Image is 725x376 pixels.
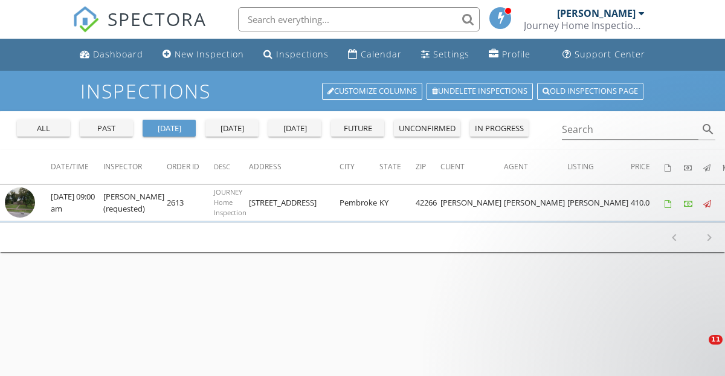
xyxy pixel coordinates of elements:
[631,161,650,172] span: Price
[259,44,333,66] a: Inspections
[5,187,35,218] img: streetview
[684,335,713,364] iframe: Intercom live chat
[416,184,440,221] td: 42266
[51,161,89,172] span: Date/Time
[72,6,99,33] img: The Best Home Inspection Software - Spectora
[470,120,529,137] button: in progress
[340,150,379,184] th: City: Not sorted.
[249,184,340,221] td: [STREET_ADDRESS]
[340,184,379,221] td: Pembroke
[322,83,422,100] a: Customize Columns
[22,123,65,135] div: all
[143,120,196,137] button: [DATE]
[108,6,207,31] span: SPECTORA
[103,161,142,172] span: Inspector
[147,123,191,135] div: [DATE]
[575,48,645,60] div: Support Center
[504,184,567,221] td: [PERSON_NAME]
[427,83,533,100] a: Undelete inspections
[440,184,504,221] td: [PERSON_NAME]
[567,161,594,172] span: Listing
[379,184,416,221] td: KY
[167,161,199,172] span: Order ID
[504,150,567,184] th: Agent: Not sorted.
[562,120,698,140] input: Search
[537,83,643,100] a: Old inspections page
[631,184,665,221] td: 410.0
[379,150,416,184] th: State: Not sorted.
[504,161,528,172] span: Agent
[158,44,249,66] a: New Inspection
[416,44,474,66] a: Settings
[336,123,379,135] div: future
[475,123,524,135] div: in progress
[709,335,723,345] span: 11
[394,120,460,137] button: unconfirmed
[51,184,103,221] td: [DATE] 09:00 am
[379,161,401,172] span: State
[167,184,214,221] td: 2613
[80,120,133,137] button: past
[484,44,535,66] a: Profile
[175,48,244,60] div: New Inspection
[268,120,321,137] button: [DATE]
[103,184,167,221] td: [PERSON_NAME] (requested)
[631,150,665,184] th: Price: Not sorted.
[103,150,167,184] th: Inspector: Not sorted.
[343,44,407,66] a: Calendar
[440,150,504,184] th: Client: Not sorted.
[238,7,480,31] input: Search everything...
[72,16,207,42] a: SPECTORA
[684,150,703,184] th: Paid: Not sorted.
[440,161,465,172] span: Client
[557,7,636,19] div: [PERSON_NAME]
[214,150,249,184] th: Desc: Not sorted.
[340,161,355,172] span: City
[558,44,650,66] a: Support Center
[524,19,645,31] div: Journey Home Inspection Services
[93,48,143,60] div: Dashboard
[167,150,214,184] th: Order ID: Not sorted.
[205,120,259,137] button: [DATE]
[17,120,70,137] button: all
[210,123,254,135] div: [DATE]
[703,150,723,184] th: Published: Not sorted.
[701,122,715,137] i: search
[416,150,440,184] th: Zip: Not sorted.
[416,161,426,172] span: Zip
[51,150,103,184] th: Date/Time: Not sorted.
[80,80,645,102] h1: Inspections
[276,48,329,60] div: Inspections
[249,150,340,184] th: Address: Not sorted.
[567,150,631,184] th: Listing: Not sorted.
[331,120,384,137] button: future
[273,123,317,135] div: [DATE]
[214,187,246,217] span: JOURNEY Home Inspection
[249,161,282,172] span: Address
[214,162,230,171] span: Desc
[399,123,456,135] div: unconfirmed
[361,48,402,60] div: Calendar
[502,48,530,60] div: Profile
[665,150,684,184] th: Agreements signed: Not sorted.
[75,44,148,66] a: Dashboard
[433,48,469,60] div: Settings
[85,123,128,135] div: past
[567,184,631,221] td: [PERSON_NAME]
